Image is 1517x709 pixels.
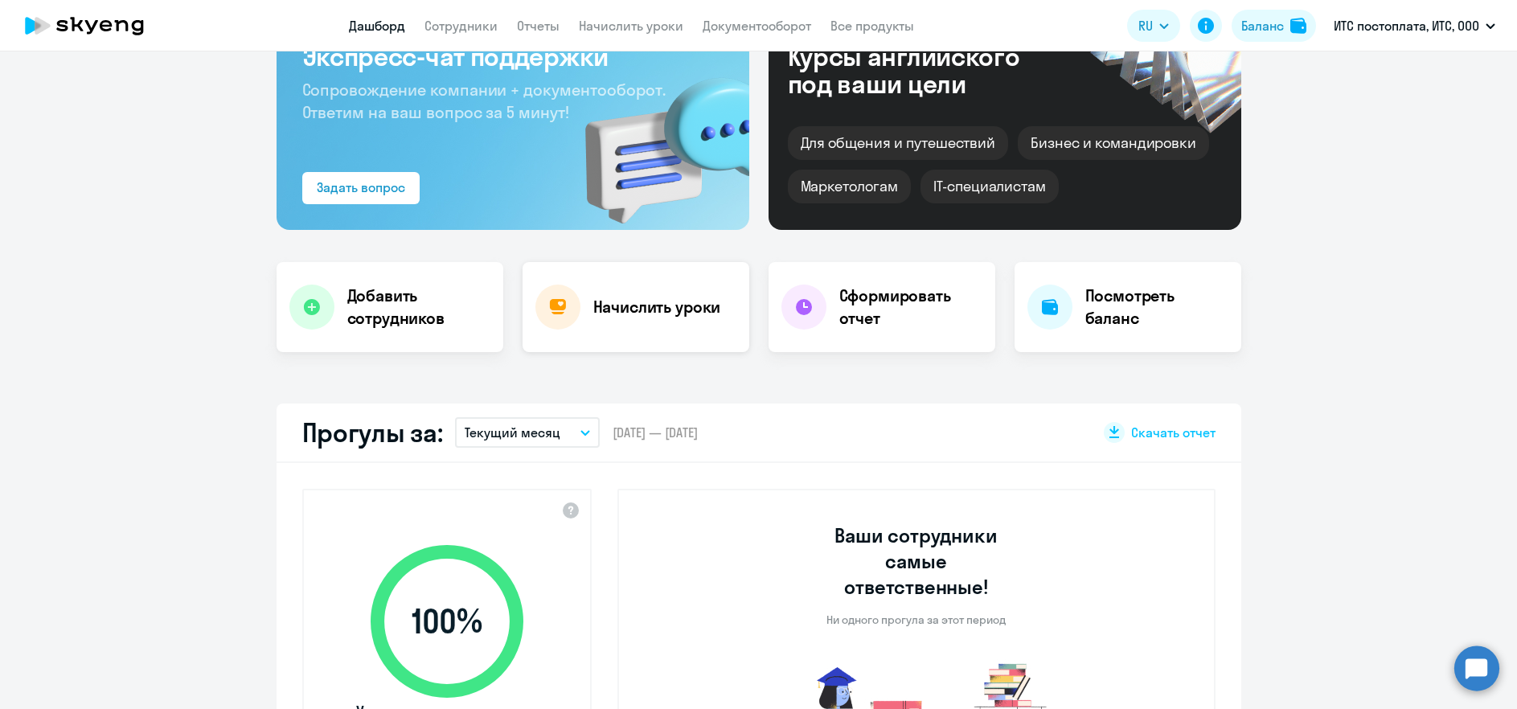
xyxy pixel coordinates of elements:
p: Текущий месяц [465,423,560,442]
div: Баланс [1241,16,1284,35]
div: Курсы английского под ваши цели [788,43,1063,97]
div: Бизнес и командировки [1018,126,1209,160]
span: [DATE] — [DATE] [613,424,698,441]
img: bg-img [562,49,749,230]
span: 100 % [355,602,539,641]
h3: Ваши сотрудники самые ответственные! [813,523,1019,600]
span: Сопровождение компании + документооборот. Ответим на ваш вопрос за 5 минут! [302,80,666,122]
img: balance [1290,18,1306,34]
button: Балансbalance [1232,10,1316,42]
button: ИТС постоплата, ИТС, ООО [1326,6,1503,45]
h2: Прогулы за: [302,416,443,449]
h4: Сформировать отчет [839,285,982,330]
span: Скачать отчет [1131,424,1216,441]
p: ИТС постоплата, ИТС, ООО [1334,16,1479,35]
button: RU [1127,10,1180,42]
a: Сотрудники [424,18,498,34]
h4: Посмотреть баланс [1085,285,1228,330]
a: Дашборд [349,18,405,34]
h4: Добавить сотрудников [347,285,490,330]
div: Для общения и путешествий [788,126,1009,160]
a: Начислить уроки [579,18,683,34]
a: Документооборот [703,18,811,34]
div: Задать вопрос [317,178,405,197]
button: Текущий месяц [455,417,600,448]
a: Отчеты [517,18,560,34]
div: IT-специалистам [920,170,1059,203]
a: Все продукты [830,18,914,34]
p: Ни одного прогула за этот период [826,613,1006,627]
button: Задать вопрос [302,172,420,204]
div: Маркетологам [788,170,911,203]
h4: Начислить уроки [593,296,721,318]
h3: Экспресс-чат поддержки [302,40,724,72]
span: RU [1138,16,1153,35]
